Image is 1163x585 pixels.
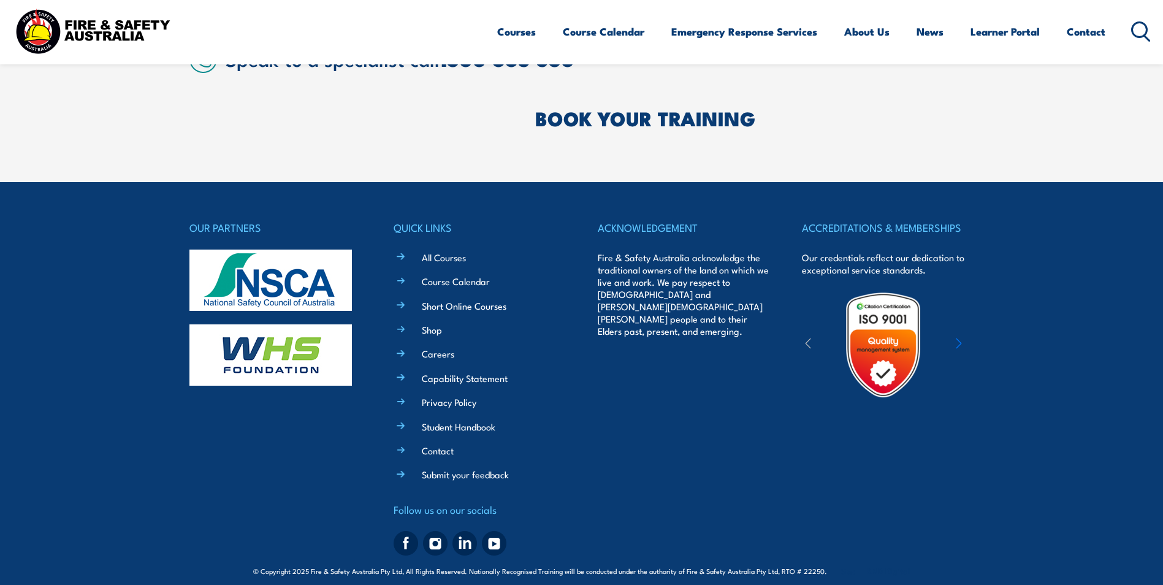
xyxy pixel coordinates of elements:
[802,251,974,276] p: Our credentials reflect our dedication to exceptional service standards.
[422,323,442,336] a: Shop
[598,219,769,236] h4: ACKNOWLEDGEMENT
[937,324,1044,366] img: ewpa-logo
[226,47,974,69] h2: Speak to a specialist call
[970,15,1040,48] a: Learner Portal
[422,299,506,312] a: Short Online Courses
[917,15,944,48] a: News
[422,444,454,457] a: Contact
[841,566,910,576] span: Site:
[394,219,565,236] h4: QUICK LINKS
[253,565,910,576] span: © Copyright 2025 Fire & Safety Australia Pty Ltd, All Rights Reserved. Nationally Recognised Trai...
[867,564,910,576] a: KND Digital
[598,251,769,337] p: Fire & Safety Australia acknowledge the traditional owners of the land on which we live and work....
[189,250,352,311] img: nsca-logo-footer
[422,396,476,408] a: Privacy Policy
[422,420,495,433] a: Student Handbook
[422,372,508,384] a: Capability Statement
[563,15,644,48] a: Course Calendar
[497,15,536,48] a: Courses
[422,251,466,264] a: All Courses
[844,15,890,48] a: About Us
[671,15,817,48] a: Emergency Response Services
[802,219,974,236] h4: ACCREDITATIONS & MEMBERSHIPS
[422,275,490,288] a: Course Calendar
[422,468,509,481] a: Submit your feedback
[422,347,454,360] a: Careers
[535,109,974,126] h2: BOOK YOUR TRAINING
[189,324,352,386] img: whs-logo-footer
[1067,15,1105,48] a: Contact
[394,501,565,518] h4: Follow us on our socials
[189,219,361,236] h4: OUR PARTNERS
[829,291,937,399] img: Untitled design (19)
